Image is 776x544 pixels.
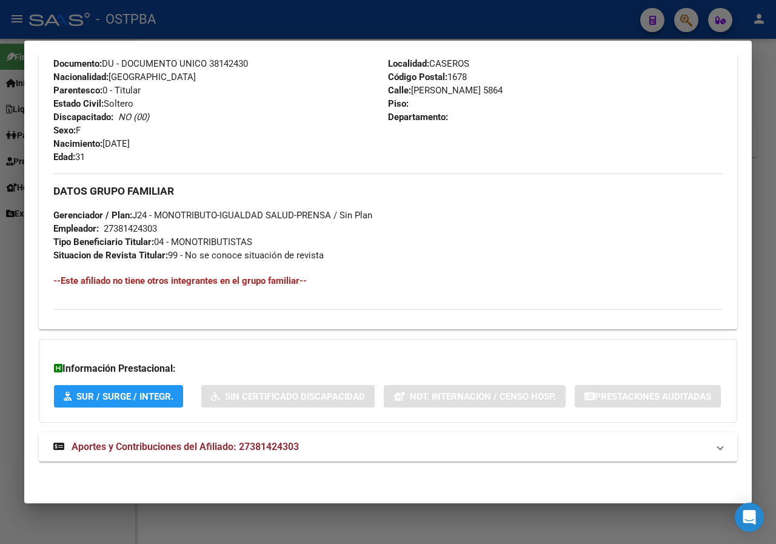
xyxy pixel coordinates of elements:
span: Prestaciones Auditadas [595,391,711,402]
h3: Información Prestacional: [54,361,722,376]
strong: Departamento: [388,112,448,123]
span: 31 [53,152,85,163]
span: [PERSON_NAME] 5864 [388,85,503,96]
span: DU - DOCUMENTO UNICO 38142430 [53,58,248,69]
span: SUR / SURGE / INTEGR. [76,391,173,402]
h4: --Este afiliado no tiene otros integrantes en el grupo familiar-- [53,274,723,287]
i: NO (00) [118,112,149,123]
strong: Sexo: [53,125,76,136]
span: Not. Internacion / Censo Hosp. [410,391,556,402]
span: [GEOGRAPHIC_DATA] [388,45,517,56]
strong: Nacimiento: [53,138,102,149]
span: J24 - MONOTRIBUTO-IGUALDAD SALUD-PRENSA / Sin Plan [53,210,372,221]
span: CASEROS [388,58,469,69]
strong: Situacion de Revista Titular: [53,250,168,261]
strong: Calle: [388,85,411,96]
span: Aportes y Contribuciones del Afiliado: 27381424303 [72,441,299,452]
span: [DATE] [53,138,130,149]
strong: Tipo Beneficiario Titular: [53,237,154,247]
button: Prestaciones Auditadas [575,385,721,408]
div: 27381424303 [104,222,157,235]
strong: Gerenciador / Plan: [53,210,132,221]
span: F [53,125,81,136]
span: 04 - MONOTRIBUTISTAS [53,237,252,247]
span: 1678 [388,72,467,82]
strong: Edad: [53,152,75,163]
strong: Documento: [53,58,102,69]
span: 27381424303 [53,45,129,56]
div: Open Intercom Messenger [735,503,764,532]
mat-expansion-panel-header: Aportes y Contribuciones del Afiliado: 27381424303 [39,432,737,462]
h3: DATOS GRUPO FAMILIAR [53,184,723,198]
button: Not. Internacion / Censo Hosp. [384,385,566,408]
strong: Provincia: [388,45,429,56]
span: Sin Certificado Discapacidad [225,391,365,402]
strong: Discapacitado: [53,112,113,123]
strong: Estado Civil: [53,98,104,109]
strong: Nacionalidad: [53,72,109,82]
strong: Piso: [388,98,409,109]
strong: Parentesco: [53,85,102,96]
span: 99 - No se conoce situación de revista [53,250,324,261]
strong: Empleador: [53,223,99,234]
span: Soltero [53,98,133,109]
strong: CUIL: [53,45,75,56]
strong: Código Postal: [388,72,447,82]
strong: Localidad: [388,58,429,69]
button: SUR / SURGE / INTEGR. [54,385,183,408]
button: Sin Certificado Discapacidad [201,385,375,408]
span: [GEOGRAPHIC_DATA] [53,72,196,82]
span: 0 - Titular [53,85,141,96]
